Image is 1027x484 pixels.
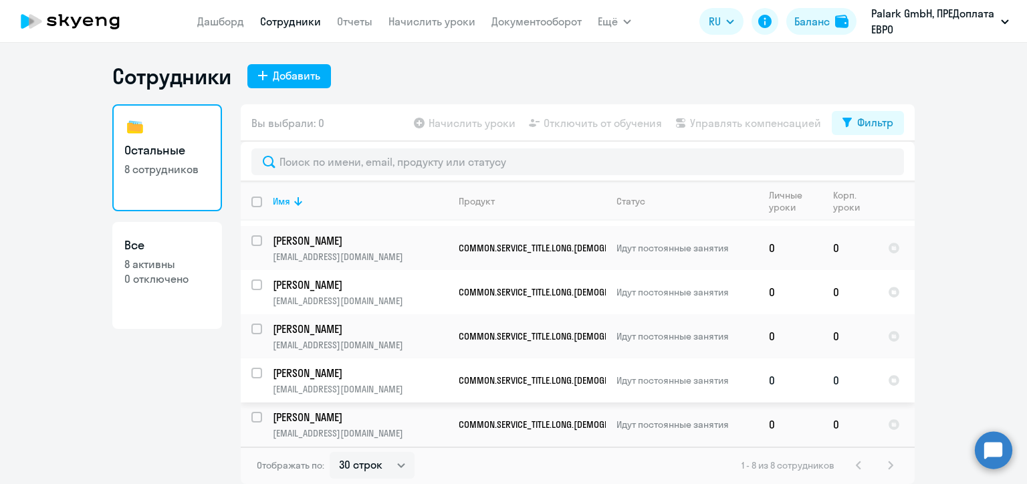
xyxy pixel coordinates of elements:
td: 0 [758,314,822,358]
a: Все8 активны0 отключено [112,222,222,329]
span: Отображать по: [257,459,324,471]
span: COMMON.SERVICE_TITLE.LONG.[DEMOGRAPHIC_DATA] [459,242,659,254]
a: [PERSON_NAME][EMAIL_ADDRESS][DOMAIN_NAME] [273,277,447,307]
a: [PERSON_NAME][EMAIL_ADDRESS][DOMAIN_NAME] [273,233,447,263]
input: Поиск по имени, email, продукту или статусу [251,148,904,175]
p: Идут постоянные занятия [616,286,758,298]
span: 1 - 8 из 8 сотрудников [741,459,834,471]
p: Идут постоянные занятия [616,418,758,431]
div: Корп. уроки [833,189,867,213]
button: Балансbalance [786,8,857,35]
div: Фильтр [857,114,893,130]
td: 0 [822,314,877,358]
a: Начислить уроки [388,15,475,28]
p: [PERSON_NAME] [273,322,447,336]
p: [EMAIL_ADDRESS][DOMAIN_NAME] [273,339,447,351]
div: Имя [273,195,290,207]
p: 0 отключено [124,271,210,286]
td: 0 [758,270,822,314]
div: Имя [273,195,447,207]
td: 0 [758,358,822,402]
img: balance [835,15,848,28]
div: Личные уроки [769,189,822,213]
p: Идут постоянные занятия [616,374,758,386]
p: [PERSON_NAME] [273,366,447,380]
button: Добавить [247,64,331,88]
a: Сотрудники [260,15,321,28]
a: Отчеты [337,15,372,28]
a: Остальные8 сотрудников [112,104,222,211]
img: others [124,116,146,138]
span: Ещё [598,13,618,29]
p: [PERSON_NAME] [273,410,447,425]
td: 0 [822,402,877,447]
span: Вы выбрали: 0 [251,115,324,131]
span: RU [709,13,721,29]
p: [EMAIL_ADDRESS][DOMAIN_NAME] [273,427,447,439]
td: 0 [758,226,822,270]
h3: Остальные [124,142,210,159]
p: [PERSON_NAME] [273,277,447,292]
div: Личные уроки [769,189,812,213]
td: 0 [758,402,822,447]
a: Дашборд [197,15,244,28]
p: 8 активны [124,257,210,271]
h3: Все [124,237,210,254]
div: Продукт [459,195,605,207]
a: [PERSON_NAME][EMAIL_ADDRESS][DOMAIN_NAME] [273,366,447,395]
span: COMMON.SERVICE_TITLE.LONG.[DEMOGRAPHIC_DATA] [459,286,659,298]
div: Баланс [794,13,830,29]
p: Идут постоянные занятия [616,242,758,254]
td: 0 [822,358,877,402]
div: Статус [616,195,645,207]
h1: Сотрудники [112,63,231,90]
span: COMMON.SERVICE_TITLE.LONG.[DEMOGRAPHIC_DATA] [459,374,659,386]
p: [EMAIL_ADDRESS][DOMAIN_NAME] [273,295,447,307]
a: [PERSON_NAME][EMAIL_ADDRESS][DOMAIN_NAME] [273,322,447,351]
td: 0 [822,226,877,270]
p: Palark GmbH, ПРЕДоплата ЕВРО [871,5,996,37]
button: Фильтр [832,111,904,135]
p: [EMAIL_ADDRESS][DOMAIN_NAME] [273,383,447,395]
p: Идут постоянные занятия [616,330,758,342]
p: 8 сотрудников [124,162,210,176]
button: RU [699,8,744,35]
div: Корп. уроки [833,189,877,213]
a: Документооборот [491,15,582,28]
div: Продукт [459,195,495,207]
span: COMMON.SERVICE_TITLE.LONG.[DEMOGRAPHIC_DATA] [459,330,659,342]
a: [PERSON_NAME][EMAIL_ADDRESS][DOMAIN_NAME] [273,410,447,439]
td: 0 [822,270,877,314]
p: [PERSON_NAME] [273,233,447,248]
button: Palark GmbH, ПРЕДоплата ЕВРО [865,5,1016,37]
button: Ещё [598,8,631,35]
div: Статус [616,195,758,207]
p: [EMAIL_ADDRESS][DOMAIN_NAME] [273,251,447,263]
div: Добавить [273,68,320,84]
span: COMMON.SERVICE_TITLE.LONG.[DEMOGRAPHIC_DATA] [459,418,659,431]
